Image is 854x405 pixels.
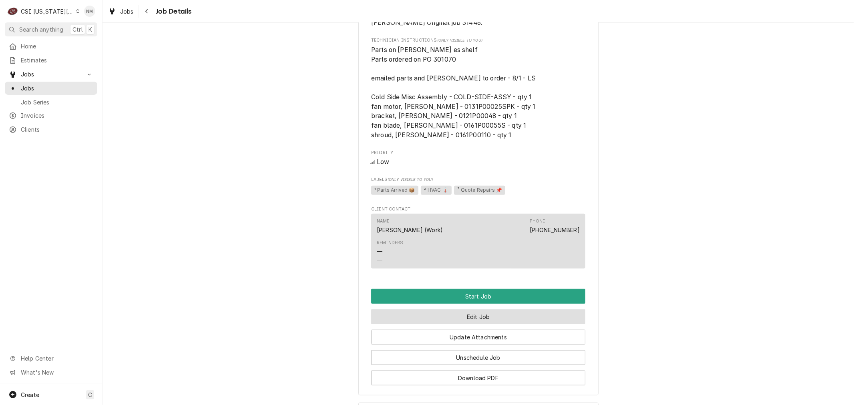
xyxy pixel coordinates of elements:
button: Start Job [371,289,585,304]
button: Download PDF [371,371,585,385]
span: ² HVAC 🌡️ [421,186,452,195]
span: What's New [21,368,92,377]
a: Go to Jobs [5,68,97,81]
div: NM [84,6,95,17]
div: Phone [530,218,580,234]
span: K [88,25,92,34]
div: — [377,256,382,264]
a: [PHONE_NUMBER] [530,227,580,233]
span: ¹ Parts Arrived 📦 [371,186,418,195]
span: Invoices [21,111,93,120]
span: Ctrl [72,25,83,34]
a: Estimates [5,54,97,67]
div: CSI [US_STATE][GEOGRAPHIC_DATA] [21,7,74,16]
a: Home [5,40,97,53]
div: Name [377,218,390,225]
div: Button Group Row [371,304,585,324]
div: [PERSON_NAME] (Work) [377,226,443,234]
div: Button Group Row [371,365,585,385]
button: Edit Job [371,309,585,324]
div: Button Group Row [371,289,585,304]
div: CSI Kansas City's Avatar [7,6,18,17]
div: Priority [371,150,585,167]
button: Unschedule Job [371,350,585,365]
button: Navigate back [141,5,153,18]
span: Jobs [21,84,93,92]
a: Invoices [5,109,97,122]
span: Estimates [21,56,93,64]
div: Low [371,157,585,167]
div: Contact [371,214,585,269]
div: Phone [530,218,545,225]
div: Reminders [377,240,403,246]
a: Clients [5,123,97,136]
span: Priority [371,150,585,156]
button: Search anythingCtrlK [5,22,97,36]
div: Button Group [371,289,585,385]
span: Jobs [120,7,134,16]
a: Go to Help Center [5,352,97,365]
span: (Only Visible to You) [388,177,433,182]
a: Job Series [5,96,97,109]
span: Clients [21,125,93,134]
div: Client Contact [371,206,585,272]
div: Client Contact List [371,214,585,272]
div: Name [377,218,443,234]
span: Jobs [21,70,81,78]
span: Priority [371,157,585,167]
span: [object Object] [371,45,585,140]
span: C [88,391,92,399]
div: [object Object] [371,37,585,140]
button: Update Attachments [371,330,585,345]
span: Help Center [21,354,92,363]
span: Parts on [PERSON_NAME] es shelf Parts ordered on PO 301070 emailed parts and [PERSON_NAME] to ord... [371,46,536,139]
div: Nancy Manuel's Avatar [84,6,95,17]
div: Reminders [377,240,403,264]
span: ³ Quote Repairs 📌 [454,186,506,195]
a: Jobs [105,5,137,18]
div: Button Group Row [371,324,585,345]
div: — [377,247,382,256]
span: Job Details [153,6,192,17]
span: Job Series [21,98,93,106]
a: Jobs [5,82,97,95]
a: Go to What's New [5,366,97,379]
span: Create [21,391,39,398]
span: [object Object] [371,184,585,196]
div: Button Group Row [371,345,585,365]
span: Client Contact [371,206,585,213]
span: Technician Instructions [371,37,585,44]
div: C [7,6,18,17]
span: Labels [371,176,585,183]
span: Home [21,42,93,50]
div: [object Object] [371,176,585,196]
span: Search anything [19,25,63,34]
span: (Only Visible to You) [437,38,482,42]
